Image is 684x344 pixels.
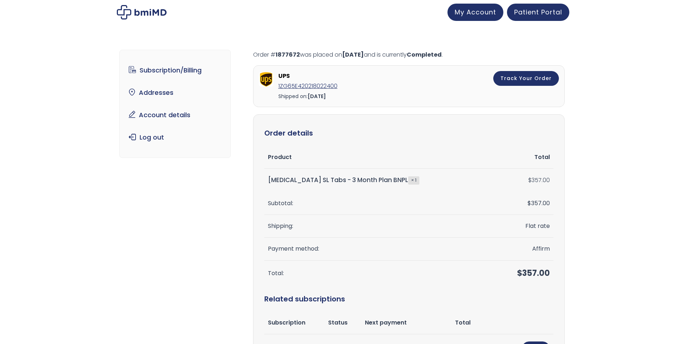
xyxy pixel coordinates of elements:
a: 1ZG65E420218022400 [278,82,337,90]
span: $ [517,268,522,279]
span: Total [455,318,471,327]
mark: Completed [407,50,442,59]
th: Subtotal: [264,192,495,215]
a: Subscription/Billing [125,63,225,78]
th: Total: [264,261,495,286]
td: [MEDICAL_DATA] SL Tabs - 3 Month Plan BNPL [264,169,495,192]
img: My account [117,5,167,19]
td: Flat rate [495,215,553,238]
span: $ [528,199,531,207]
span: Next payment [365,318,407,327]
span: 357.00 [528,199,550,207]
a: Track Your Order [493,71,559,86]
strong: UPS [278,71,412,81]
th: Total [495,146,553,169]
a: Addresses [125,85,225,100]
a: My Account [447,4,503,21]
bdi: 357.00 [528,176,550,184]
h2: Order details [264,125,553,141]
div: Shipped on: [278,91,414,101]
mark: [DATE] [342,50,364,59]
span: Subscription [268,318,305,327]
mark: 1877672 [275,50,300,59]
h2: Related subscriptions [264,286,553,312]
strong: × 1 [408,176,419,184]
span: $ [528,176,531,184]
span: My Account [455,8,496,17]
a: Log out [125,130,225,145]
span: Status [328,318,348,327]
th: Payment method: [264,238,495,260]
span: Patient Portal [514,8,562,17]
a: Account details [125,107,225,123]
img: ups.png [259,72,273,87]
span: 357.00 [517,268,550,279]
th: Product [264,146,495,169]
p: Order # was placed on and is currently . [253,50,565,60]
a: Patient Portal [507,4,569,21]
td: Affirm [495,238,553,260]
strong: [DATE] [308,93,326,100]
th: Shipping: [264,215,495,238]
nav: Account pages [119,50,231,158]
